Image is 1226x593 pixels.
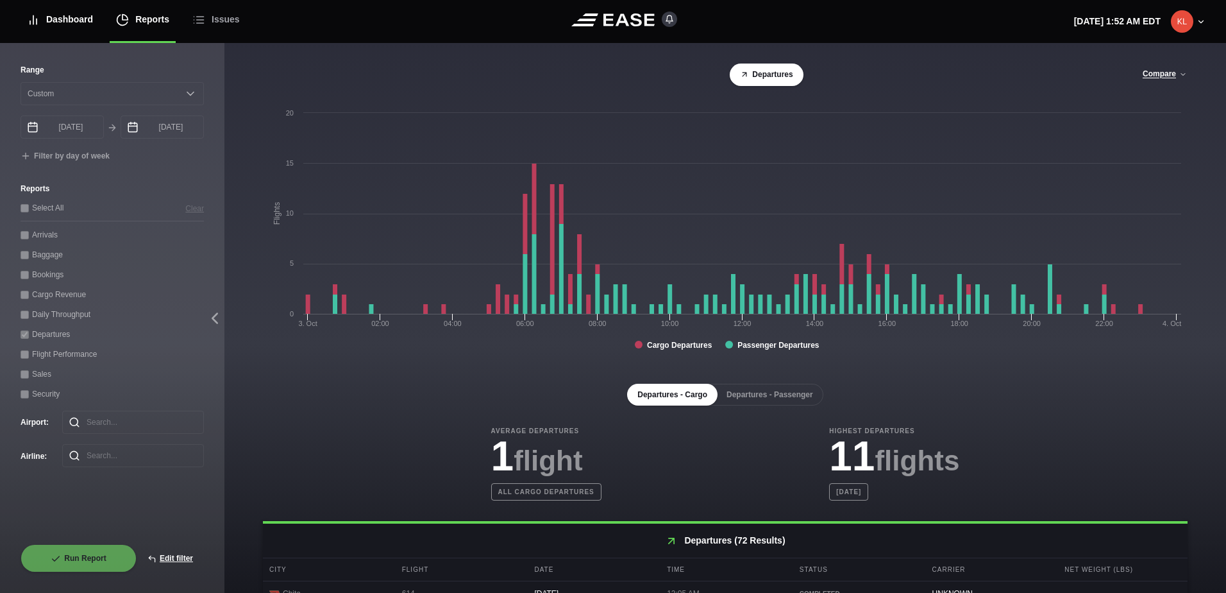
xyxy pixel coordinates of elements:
[290,259,294,267] text: 5
[21,64,204,76] label: Range
[806,320,824,327] text: 14:00
[950,320,968,327] text: 18:00
[290,310,294,318] text: 0
[926,558,1055,581] div: Carrier
[21,451,42,462] label: Airline :
[627,384,718,406] button: Departures - Cargo
[878,320,896,327] text: 16:00
[62,444,204,467] input: Search...
[491,426,601,436] b: Average Departures
[286,159,294,167] text: 15
[21,183,204,194] label: Reports
[444,320,462,327] text: 04:00
[1142,70,1188,79] button: Compare
[528,558,657,581] div: Date
[21,417,42,428] label: Airport :
[589,320,607,327] text: 08:00
[875,445,959,476] span: flights
[298,320,317,327] tspan: 3. Oct
[734,320,752,327] text: 12:00
[1023,320,1041,327] text: 20:00
[286,109,294,117] text: 20
[661,320,679,327] text: 10:00
[660,558,790,581] div: Time
[273,202,281,225] tspan: Flights
[185,202,204,215] button: Clear
[829,483,868,501] b: [DATE]
[1074,15,1161,28] p: [DATE] 1:52 AM EDT
[121,116,204,139] input: mm/dd/yyyy
[829,436,959,477] h3: 11
[137,544,204,572] button: Edit filter
[21,116,104,139] input: mm/dd/yyyy
[730,64,803,86] button: Departures
[1171,10,1193,33] img: 8d9eb65ae2cfb5286abbcbdb12c50e97
[263,558,392,581] div: City
[1058,558,1188,581] div: Net Weight (LBS)
[716,384,823,406] button: Departures - Passenger
[516,320,534,327] text: 06:00
[1163,320,1181,327] tspan: 4. Oct
[286,209,294,217] text: 10
[793,558,923,581] div: Status
[647,341,712,350] tspan: Cargo Departures
[263,524,1188,558] h2: Departures (72 Results)
[371,320,389,327] text: 02:00
[1095,320,1113,327] text: 22:00
[491,436,601,477] h3: 1
[829,426,959,436] b: Highest Departures
[491,483,601,501] b: All cargo departures
[62,411,204,434] input: Search...
[21,151,110,162] button: Filter by day of week
[514,445,583,476] span: flight
[737,341,819,350] tspan: Passenger Departures
[396,558,525,581] div: Flight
